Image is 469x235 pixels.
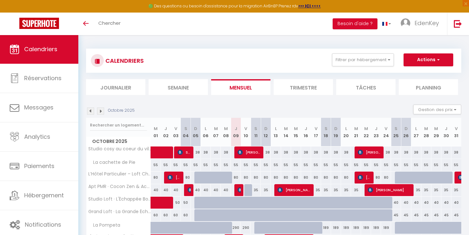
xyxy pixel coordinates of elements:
[294,126,298,132] abbr: M
[391,146,401,158] div: 38
[184,126,187,132] abbr: S
[396,13,447,35] a: ... EdenKey
[244,126,247,132] abbr: V
[401,159,411,171] div: 55
[331,159,341,171] div: 55
[368,184,411,196] span: [PERSON_NAME]
[451,197,461,209] div: 40
[401,209,411,221] div: 45
[261,146,271,158] div: 38
[371,172,381,183] div: 80
[161,209,171,221] div: 60
[445,126,447,132] abbr: J
[424,126,428,132] abbr: M
[411,209,421,221] div: 45
[281,118,291,146] th: 14
[411,197,421,209] div: 40
[321,159,331,171] div: 55
[24,103,54,111] span: Messages
[271,172,281,183] div: 80
[251,172,261,183] div: 80
[301,159,311,171] div: 55
[171,159,181,171] div: 55
[181,209,191,221] div: 60
[201,146,211,158] div: 38
[86,137,151,146] span: Octobre 2025
[271,146,281,158] div: 38
[321,172,331,183] div: 80
[161,184,171,196] div: 40
[351,184,361,196] div: 35
[321,118,331,146] th: 18
[361,159,371,171] div: 55
[371,159,381,171] div: 55
[171,184,181,196] div: 40
[154,126,158,132] abbr: M
[391,209,401,221] div: 45
[413,105,461,114] button: Gestion des prix
[191,146,201,158] div: 38
[87,209,152,214] span: Grand Loft · La Grande Échappée Bohème
[171,118,181,146] th: 03
[331,118,341,146] th: 19
[235,126,237,132] abbr: J
[151,184,161,196] div: 40
[441,184,451,196] div: 35
[421,197,431,209] div: 40
[191,118,201,146] th: 05
[381,159,391,171] div: 55
[301,146,311,158] div: 38
[351,159,361,171] div: 55
[188,184,191,196] span: [PERSON_NAME]
[421,146,431,158] div: 38
[311,184,321,196] div: 35
[411,146,421,158] div: 38
[93,13,125,35] a: Chercher
[261,172,271,183] div: 80
[284,126,288,132] abbr: M
[291,146,301,158] div: 38
[421,159,431,171] div: 55
[385,126,387,132] abbr: V
[87,222,122,229] span: La Pompeta
[358,146,381,158] span: [PERSON_NAME]
[211,159,221,171] div: 55
[205,126,207,132] abbr: L
[271,118,281,146] th: 13
[86,79,145,95] li: Journalier
[168,171,181,183] span: [PERSON_NAME]
[211,79,270,95] li: Mensuel
[415,126,417,132] abbr: L
[151,209,161,221] div: 60
[298,3,321,9] a: >>> ICI <<<<
[261,118,271,146] th: 12
[278,184,311,196] span: [PERSON_NAME] [PERSON_NAME]
[161,159,171,171] div: 55
[178,146,191,158] span: Sebastien Ou [PERSON_NAME]
[221,184,231,196] div: 40
[311,118,321,146] th: 17
[281,146,291,158] div: 38
[434,126,438,132] abbr: M
[421,118,431,146] th: 28
[336,79,396,95] li: Tâches
[381,118,391,146] th: 24
[431,209,441,221] div: 45
[431,184,441,196] div: 35
[441,159,451,171] div: 55
[211,184,221,196] div: 40
[221,118,231,146] th: 08
[87,172,152,176] span: L’Hôtel Particulier – Loft Chic au [GEOGRAPHIC_DATA]
[161,118,171,146] th: 02
[214,126,218,132] abbr: M
[171,209,181,221] div: 60
[405,126,408,132] abbr: D
[381,146,391,158] div: 38
[221,146,231,158] div: 38
[358,171,371,183] span: [PERSON_NAME]
[321,146,331,158] div: 38
[24,45,57,53] span: Calendriers
[104,53,144,68] h3: CALENDRIERS
[194,126,197,132] abbr: D
[108,108,135,114] p: Octobre 2025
